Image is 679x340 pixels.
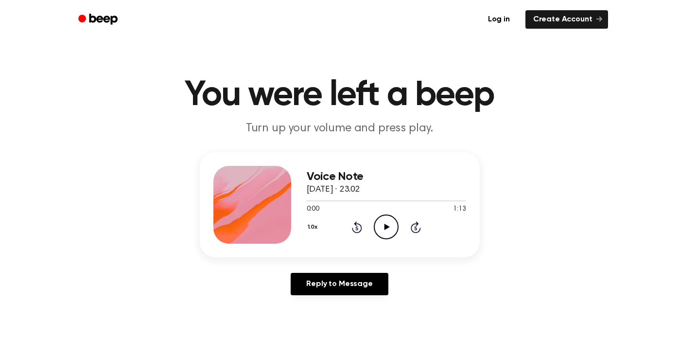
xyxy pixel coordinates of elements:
[307,185,360,194] span: [DATE] · 23.02
[307,170,466,183] h3: Voice Note
[307,204,319,215] span: 0:00
[291,273,388,295] a: Reply to Message
[71,10,126,29] a: Beep
[478,8,520,31] a: Log in
[91,78,589,113] h1: You were left a beep
[453,204,466,215] span: 1:13
[525,10,608,29] a: Create Account
[307,219,321,235] button: 1.0x
[153,121,526,137] p: Turn up your volume and press play.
